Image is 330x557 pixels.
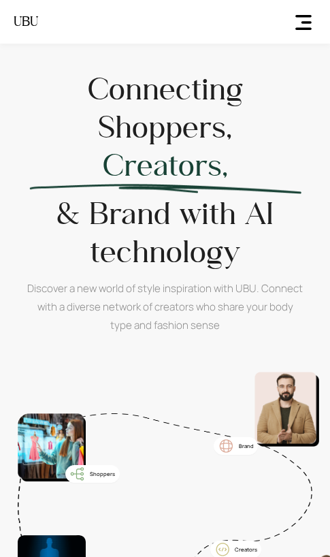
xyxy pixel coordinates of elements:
[215,542,230,557] img: Yn8A9Qw9C61Spf4AAAAASUVORK5CYII=
[90,470,115,478] span: Shoppers
[29,184,301,193] img: T1xdXZf6ETMGY1Alt2AAAAAElFTkSuQmCC
[18,413,86,481] img: man2-CYrC9KTO.png
[239,442,254,450] span: Brand
[246,372,321,447] img: landing-man-Bq87q8kT.png
[14,4,38,39] a: UBU
[18,194,313,270] h1: & Brand with AI technology
[214,437,258,455] button: Brand
[88,69,243,146] h1: Connecting Shoppers,
[235,545,257,554] span: Creators
[218,439,234,453] img: GRAwjLEW2NDDZwJmZx3LRblYFZ7VoXzPagq6uP24FL9Jh76gT9MhJr+Q7wWMZZw2qacDx7aiRqleszO6ce5PfjAGXGXW2+PsA...
[69,466,85,481] img: 0ET+Ep9BNBxhhuMLUtrgAAAABJRU5ErkJggg==
[291,14,316,31] span: ellipsis
[18,270,313,344] span: Discover a new world of style inspiration with UBU. Connect with a diverse network of creators wh...
[29,146,301,184] h1: Creators,
[65,465,120,483] button: Shoppers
